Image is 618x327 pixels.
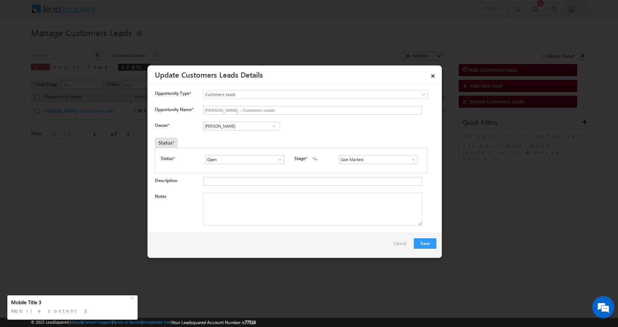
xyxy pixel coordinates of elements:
[172,320,256,325] span: Your Leadsquared Account Number is
[155,90,189,97] span: Opportunity Type
[155,122,169,128] label: Owner
[203,91,398,98] span: Customers Leads
[339,155,418,164] input: Type to Search
[155,193,166,199] label: Notes
[155,178,177,183] label: Description
[155,69,263,79] a: Update Customers Leads Details
[11,306,134,316] div: Mobile content 3
[31,319,256,326] span: © 2025 LeadSquared | | | | |
[269,122,278,130] a: Show All Items
[205,155,284,164] input: Type to Search
[71,320,82,324] a: About
[143,320,171,324] a: Acceptable Use
[273,156,283,163] a: Show All Items
[407,156,416,163] a: Show All Items
[11,299,129,306] div: Mobile Title 3
[83,320,112,324] a: Contact Support
[203,122,280,131] input: Type to Search
[414,238,436,249] button: Save
[155,107,193,112] label: Opportunity Name
[245,320,256,325] span: 77516
[394,238,410,252] a: Cancel
[113,320,142,324] a: Terms of Service
[203,90,428,99] a: Customers Leads
[161,155,173,162] label: Status
[129,293,138,302] div: +
[427,68,439,81] a: ×
[155,138,178,148] div: Status
[294,155,305,162] label: Stage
